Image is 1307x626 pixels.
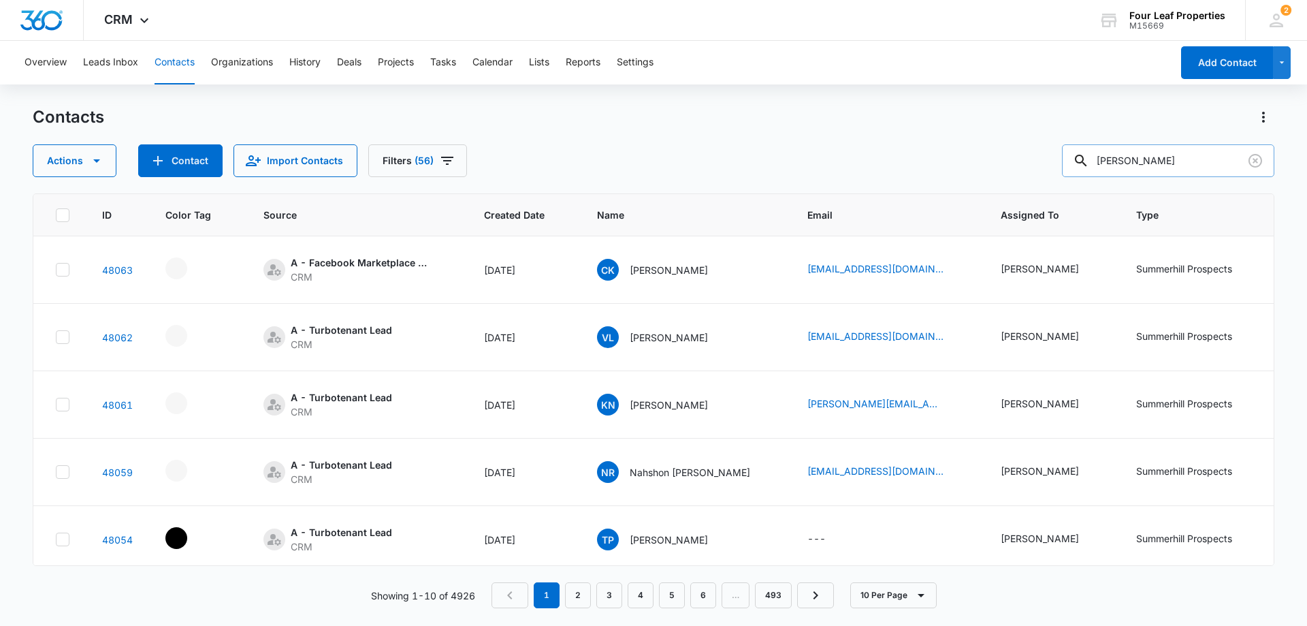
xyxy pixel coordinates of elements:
[102,332,133,343] a: Navigate to contact details page for Valenica Lawson
[597,208,755,222] span: Name
[597,529,619,550] span: TP
[291,458,392,472] div: A - Turbotenant Lead
[534,582,560,608] em: 1
[165,325,212,347] div: - - Select to Edit Field
[291,539,392,554] div: CRM
[263,390,417,419] div: Source - [object Object] - Select to Edit Field
[807,262,968,278] div: Email - chamaralove72@gmail.com - Select to Edit Field
[25,41,67,84] button: Overview
[807,531,826,548] div: ---
[630,398,708,412] p: [PERSON_NAME]
[165,527,212,549] div: - - Select to Edit Field
[155,41,195,84] button: Contacts
[263,525,417,554] div: Source - [object Object] - Select to Edit Field
[378,41,414,84] button: Projects
[484,465,564,480] div: [DATE]
[291,270,427,284] div: CRM
[565,582,591,608] a: Page 2
[630,465,750,480] p: Nahshon [PERSON_NAME]
[1136,396,1257,413] div: Type - Summerhill Prospects - Select to Edit Field
[1136,464,1232,478] div: Summerhill Prospects
[1001,396,1103,413] div: Assigned To - Kelly Mursch - Select to Edit Field
[291,472,392,486] div: CRM
[233,144,357,177] button: Import Contacts
[484,398,564,412] div: [DATE]
[1136,464,1257,480] div: Type - Summerhill Prospects - Select to Edit Field
[472,41,513,84] button: Calendar
[807,262,943,276] a: [EMAIL_ADDRESS][DOMAIN_NAME]
[291,390,392,405] div: A - Turbotenant Lead
[597,394,619,416] span: KN
[597,461,775,483] div: Name - Nahshon Robert Eggleston - Select to Edit Field
[484,533,564,547] div: [DATE]
[1001,464,1103,480] div: Assigned To - Kelly Mursch - Select to Edit Field
[628,582,653,608] a: Page 4
[659,582,685,608] a: Page 5
[102,467,133,478] a: Navigate to contact details page for Nahshon Robert Eggleston
[291,323,392,337] div: A - Turbotenant Lead
[797,582,834,608] a: Next Page
[371,589,475,603] p: Showing 1-10 of 4926
[597,326,732,348] div: Name - Valenica Lawson - Select to Edit Field
[263,255,451,284] div: Source - [object Object] - Select to Edit Field
[291,337,392,351] div: CRM
[1244,150,1266,172] button: Clear
[211,41,273,84] button: Organizations
[597,259,732,281] div: Name - Chamara Kenno - Select to Edit Field
[1129,21,1225,31] div: account id
[484,208,545,222] span: Created Date
[1001,329,1103,345] div: Assigned To - Kelly Mursch - Select to Edit Field
[33,144,116,177] button: Actions
[291,405,392,419] div: CRM
[484,330,564,345] div: [DATE]
[1062,144,1274,177] input: Search Contacts
[263,208,432,222] span: Source
[807,329,943,343] a: [EMAIL_ADDRESS][DOMAIN_NAME]
[807,531,850,548] div: Email - - Select to Edit Field
[430,41,456,84] button: Tasks
[33,107,104,127] h1: Contacts
[755,582,792,608] a: Page 493
[597,259,619,281] span: CK
[529,41,549,84] button: Lists
[1136,531,1232,546] div: Summerhill Prospects
[83,41,138,84] button: Leads Inbox
[415,156,434,166] span: (56)
[1136,329,1257,345] div: Type - Summerhill Prospects - Select to Edit Field
[1001,329,1079,343] div: [PERSON_NAME]
[1181,46,1273,79] button: Add Contact
[630,330,708,345] p: [PERSON_NAME]
[484,263,564,277] div: [DATE]
[291,525,392,539] div: A - Turbotenant Lead
[1001,464,1079,478] div: [PERSON_NAME]
[1001,208,1084,222] span: Assigned To
[1136,329,1232,343] div: Summerhill Prospects
[1001,531,1103,548] div: Assigned To - Kelly Mursch - Select to Edit Field
[1136,208,1248,222] span: Type
[597,529,732,550] div: Name - Tony Padilla - Select to Edit Field
[102,264,133,276] a: Navigate to contact details page for Chamara Kenno
[1280,5,1291,16] div: notifications count
[630,533,708,547] p: [PERSON_NAME]
[1136,531,1257,548] div: Type - Summerhill Prospects - Select to Edit Field
[1001,531,1079,546] div: [PERSON_NAME]
[617,41,653,84] button: Settings
[165,257,212,279] div: - - Select to Edit Field
[1136,262,1232,276] div: Summerhill Prospects
[690,582,716,608] a: Page 6
[102,208,113,222] span: ID
[1253,106,1274,128] button: Actions
[807,329,968,345] div: Email - valenicalawson02@icloud.com - Select to Edit Field
[165,392,212,414] div: - - Select to Edit Field
[368,144,467,177] button: Filters
[597,461,619,483] span: NR
[807,464,968,480] div: Email - negglestonwork@gmail.com - Select to Edit Field
[291,255,427,270] div: A - Facebook Marketplace or Reels
[850,582,937,608] button: 10 Per Page
[1129,10,1225,21] div: account name
[566,41,600,84] button: Reports
[630,263,708,277] p: [PERSON_NAME]
[1136,396,1232,411] div: Summerhill Prospects
[102,534,133,546] a: Navigate to contact details page for Tony Padilla
[596,582,622,608] a: Page 3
